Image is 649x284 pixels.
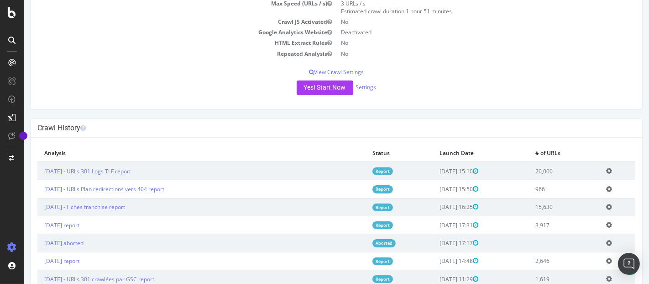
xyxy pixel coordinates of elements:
[349,275,369,283] a: Report
[21,257,56,265] a: [DATE] report
[416,185,455,193] span: [DATE] 15:50
[505,145,576,162] th: # of URLs
[313,48,612,59] td: No
[505,180,576,198] td: 966
[332,83,353,91] a: Settings
[14,38,313,48] td: HTML Extract Rules
[14,48,313,59] td: Repeated Analysis
[416,239,455,247] span: [DATE] 17:17
[349,257,369,265] a: Report
[409,145,505,162] th: Launch Date
[14,27,313,38] td: Google Analytics Website
[505,162,576,180] td: 20,000
[21,239,60,247] a: [DATE] aborted
[14,16,313,27] td: Crawl JS Activated
[349,185,369,193] a: Report
[416,167,455,175] span: [DATE] 15:10
[618,253,640,275] div: Open Intercom Messenger
[505,216,576,234] td: 3,917
[313,38,612,48] td: No
[21,167,107,175] a: [DATE] - URLs 301 Logs TLF report
[349,221,369,229] a: Report
[21,203,101,211] a: [DATE] - Fiches franchise report
[349,167,369,175] a: Report
[416,257,455,265] span: [DATE] 14:48
[21,221,56,229] a: [DATE] report
[313,27,612,38] td: Deactivated
[382,7,428,15] span: 1 hour 51 minutes
[273,80,330,95] button: Yes! Start Now
[416,221,455,229] span: [DATE] 17:31
[14,145,342,162] th: Analysis
[14,123,612,133] h4: Crawl History
[21,185,141,193] a: [DATE] - URLs Plan redirections vers 404 report
[416,203,455,211] span: [DATE] 16:25
[21,275,131,283] a: [DATE] - URLs 301 crawlées par GSC report
[349,239,372,247] a: Aborted
[505,198,576,216] td: 15,630
[342,145,409,162] th: Status
[14,68,612,76] p: View Crawl Settings
[349,204,369,211] a: Report
[505,252,576,270] td: 2,646
[313,16,612,27] td: No
[416,275,455,283] span: [DATE] 11:29
[19,132,27,140] div: Tooltip anchor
